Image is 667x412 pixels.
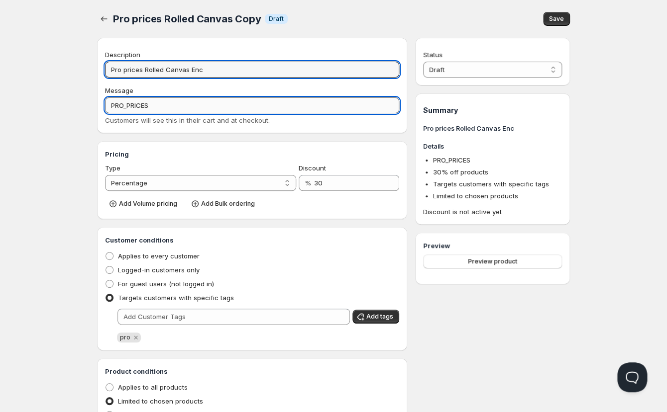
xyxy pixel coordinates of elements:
[269,15,284,23] span: Draft
[617,362,647,392] iframe: Help Scout Beacon - Open
[305,179,311,187] span: %
[118,397,203,405] span: Limited to chosen products
[433,192,518,200] span: Limited to chosen products
[105,86,133,94] span: Message
[131,333,140,342] button: Remove pro
[423,105,562,115] h1: Summary
[423,207,562,217] span: Discount is not active yet
[118,266,200,274] span: Logged-in customers only
[118,294,234,302] span: Targets customers with specific tags
[119,200,177,208] span: Add Volume pricing
[105,149,399,159] h3: Pricing
[543,12,570,26] button: Save
[105,62,399,78] input: Private internal description
[433,168,488,176] span: 30 % off products
[423,141,562,151] h3: Details
[120,333,130,341] span: pro
[423,254,562,268] button: Preview product
[117,309,350,325] input: Add Customer Tags
[118,383,188,391] span: Applies to all products
[423,123,562,133] h3: Pro prices Rolled Canvas Enc
[366,313,393,321] span: Add tags
[105,116,270,124] span: Customers will see this in their cart and at checkout.
[105,366,399,376] h3: Product conditions
[299,164,326,172] span: Discount
[468,257,517,265] span: Preview product
[118,280,214,288] span: For guest users (not logged in)
[105,197,183,211] button: Add Volume pricing
[201,200,255,208] span: Add Bulk ordering
[423,51,443,59] span: Status
[549,15,564,23] span: Save
[105,164,120,172] span: Type
[433,156,470,164] span: PRO_PRICES
[105,235,399,245] h3: Customer conditions
[105,51,140,59] span: Description
[433,180,549,188] span: Targets customers with specific tags
[352,310,399,324] button: Add tags
[423,241,562,250] h3: Preview
[187,197,261,211] button: Add Bulk ordering
[113,13,261,25] span: Pro prices Rolled Canvas Copy
[118,252,200,260] span: Applies to every customer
